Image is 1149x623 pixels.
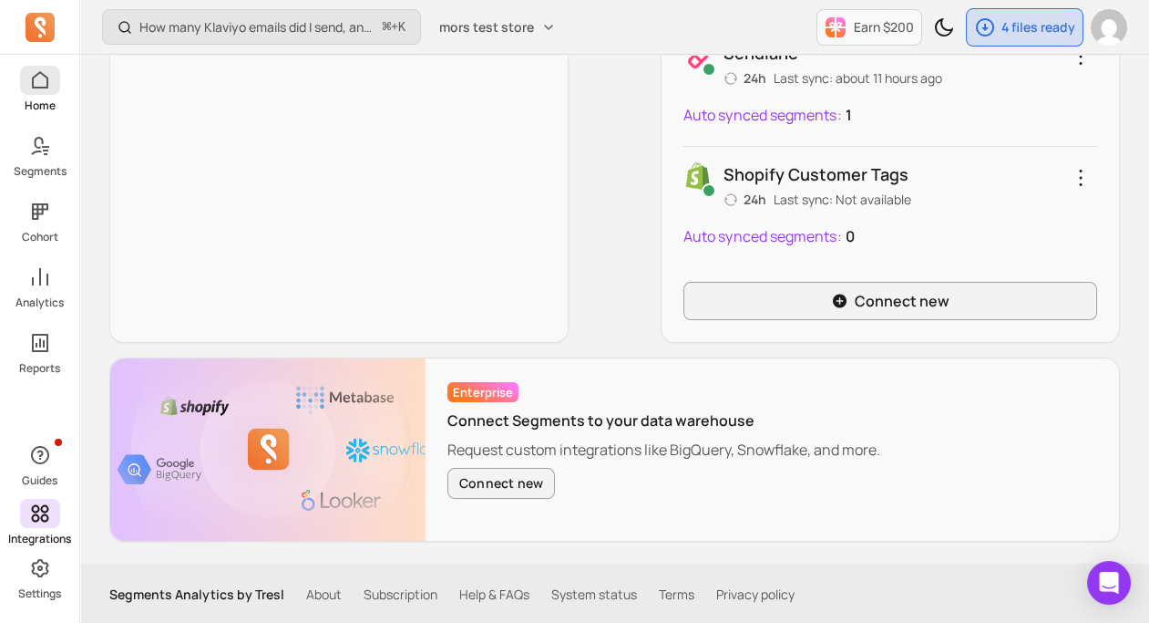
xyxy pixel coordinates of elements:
p: Auto synced segments: [683,104,842,126]
p: Guides [22,473,57,488]
a: Terms [659,586,694,604]
p: Segments [14,164,67,179]
p: Reports [19,361,60,376]
p: 24h [723,69,766,88]
p: Home [25,99,56,113]
kbd: ⌘ [382,16,392,39]
p: Integrations [8,532,71,546]
kbd: K [398,20,405,35]
p: 1 [846,99,852,131]
span: Enterprise [447,382,518,402]
p: Segments Analytics by Tresl [109,586,284,604]
a: Auto synced segments:0 [683,220,855,253]
p: Cohort [22,230,58,244]
p: 24h [723,191,766,209]
button: 4 files ready [966,8,1083,47]
p: 0 [846,220,855,253]
p: Earn $200 [854,18,914,36]
p: How many Klaviyo emails did I send, and how well did they perform? [139,18,375,36]
p: Request custom integrations like BigQuery, Snowflake, and more. [447,439,880,461]
p: Analytics [15,296,64,310]
a: Subscription [364,586,437,604]
button: mors test store [428,11,567,44]
p: Settings [18,587,61,601]
button: Earn $200 [816,9,922,46]
img: Google sheet banner [110,358,426,540]
a: Auto synced segments:1 [683,99,852,131]
span: + [383,17,405,36]
img: avatar [1091,9,1127,46]
a: Help & FAQs [459,586,529,604]
div: Open Intercom Messenger [1087,561,1131,605]
p: Last sync: about 11 hours ago [774,69,942,88]
a: Privacy policy [716,586,795,604]
button: Toggle dark mode [926,9,962,46]
p: 4 files ready [1001,18,1075,36]
p: Last sync: Not available [774,191,911,209]
button: Connect new [447,468,555,499]
span: mors test store [439,18,534,36]
a: About [306,586,342,604]
a: Connect new [683,282,1097,320]
img: Shopify_Customer_Tag [683,161,713,191]
p: Auto synced segments: [683,225,842,247]
button: How many Klaviyo emails did I send, and how well did they perform?⌘+K [102,9,421,45]
p: Shopify customer tags [723,161,911,187]
a: System status [551,586,637,604]
button: Guides [20,437,60,492]
p: Connect Segments to your data warehouse [447,410,880,431]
